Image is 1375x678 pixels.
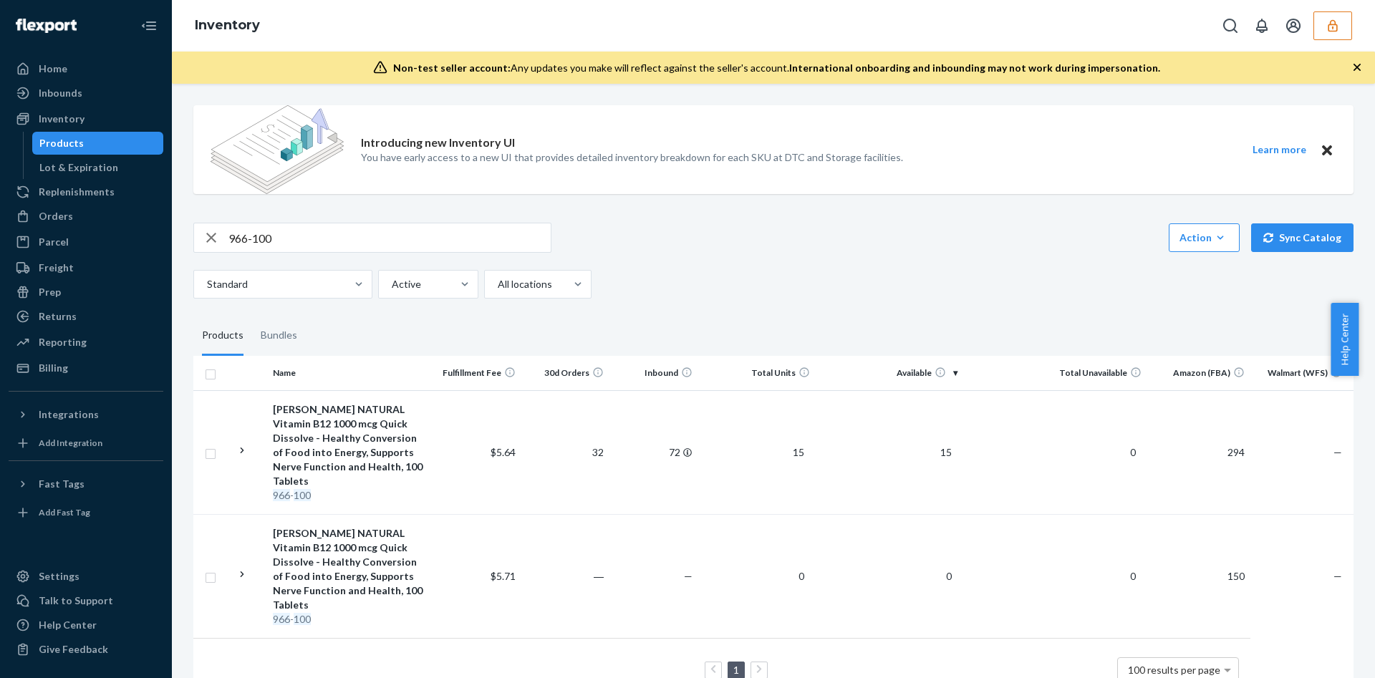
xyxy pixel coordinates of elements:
[39,309,77,324] div: Returns
[1147,356,1250,390] th: Amazon (FBA)
[9,305,163,328] a: Returns
[39,235,69,249] div: Parcel
[1248,11,1276,40] button: Open notifications
[16,19,77,33] img: Flexport logo
[1251,223,1354,252] button: Sync Catalog
[39,506,90,518] div: Add Fast Tag
[32,156,164,179] a: Lot & Expiration
[963,356,1147,390] th: Total Unavailable
[393,62,511,74] span: Non-test seller account:
[1333,570,1342,582] span: —
[9,501,163,524] a: Add Fast Tag
[1279,11,1308,40] button: Open account menu
[273,613,290,625] em: 966
[9,82,163,105] a: Inbounds
[1169,223,1240,252] button: Action
[793,570,810,582] span: 0
[433,356,521,390] th: Fulfillment Fee
[273,489,290,501] em: 966
[32,132,164,155] a: Products
[9,205,163,228] a: Orders
[789,62,1160,74] span: International onboarding and inbounding may not work during impersonation.
[273,488,427,503] div: -
[9,614,163,636] a: Help Center
[39,642,108,657] div: Give Feedback
[1147,390,1250,514] td: 294
[39,62,67,76] div: Home
[39,160,118,175] div: Lot & Expiration
[228,223,551,252] input: Search inventory by name or sku
[273,402,427,488] div: [PERSON_NAME] NATURAL Vitamin B12 1000 mcg Quick Dissolve - Healthy Conversion of Food into Energ...
[39,335,87,349] div: Reporting
[1331,303,1359,376] span: Help Center
[39,361,68,375] div: Billing
[698,356,816,390] th: Total Units
[39,618,97,632] div: Help Center
[1243,141,1315,159] button: Learn more
[183,5,271,47] ol: breadcrumbs
[393,61,1160,75] div: Any updates you make will reflect against the seller's account.
[39,437,102,449] div: Add Integration
[9,589,163,612] a: Talk to Support
[491,570,516,582] span: $5.71
[361,135,515,151] p: Introducing new Inventory UI
[787,446,810,458] span: 15
[273,526,427,612] div: [PERSON_NAME] NATURAL Vitamin B12 1000 mcg Quick Dissolve - Healthy Conversion of Food into Energ...
[39,285,61,299] div: Prep
[39,407,99,422] div: Integrations
[1179,231,1229,245] div: Action
[135,11,163,40] button: Close Navigation
[390,277,392,291] input: Active
[609,390,698,514] td: 72
[267,356,433,390] th: Name
[9,180,163,203] a: Replenishments
[206,277,207,291] input: Standard
[39,112,85,126] div: Inventory
[1124,446,1142,458] span: 0
[496,277,498,291] input: All locations
[294,613,311,625] em: 100
[273,612,427,626] div: -
[39,185,115,199] div: Replenishments
[1216,11,1245,40] button: Open Search Box
[202,316,243,356] div: Products
[9,57,163,80] a: Home
[1147,514,1250,638] td: 150
[9,281,163,304] a: Prep
[294,489,311,501] em: 100
[211,105,344,194] img: new-reports-banner-icon.82668bd98b6a51aee86340f2a7b77ae3.png
[521,390,609,514] td: 32
[39,569,79,583] div: Settings
[491,446,516,458] span: $5.64
[195,17,260,33] a: Inventory
[39,209,73,223] div: Orders
[521,514,609,638] td: ―
[940,570,957,582] span: 0
[1333,446,1342,458] span: —
[39,86,82,100] div: Inbounds
[9,403,163,426] button: Integrations
[684,570,693,582] span: —
[39,261,74,275] div: Freight
[9,331,163,354] a: Reporting
[39,136,84,150] div: Products
[1128,664,1220,676] span: 100 results per page
[261,316,297,356] div: Bundles
[1318,141,1336,159] button: Close
[9,231,163,253] a: Parcel
[39,594,113,608] div: Talk to Support
[935,446,957,458] span: 15
[9,432,163,455] a: Add Integration
[1124,570,1142,582] span: 0
[361,150,903,165] p: You have early access to a new UI that provides detailed inventory breakdown for each SKU at DTC ...
[9,638,163,661] button: Give Feedback
[1250,356,1354,390] th: Walmart (WFS)
[730,664,742,676] a: Page 1 is your current page
[9,357,163,379] a: Billing
[521,356,609,390] th: 30d Orders
[609,356,698,390] th: Inbound
[9,107,163,130] a: Inventory
[816,356,963,390] th: Available
[9,565,163,588] a: Settings
[9,256,163,279] a: Freight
